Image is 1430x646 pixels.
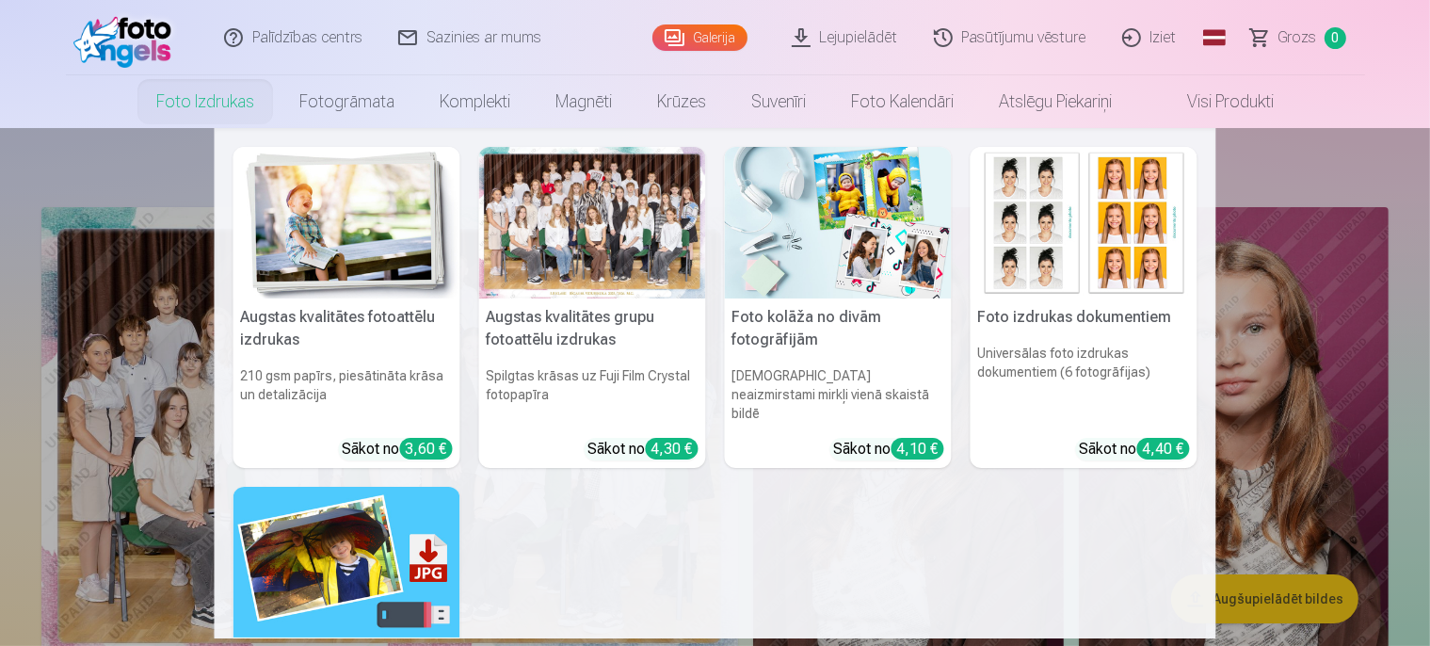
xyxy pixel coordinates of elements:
div: 4,40 € [1137,438,1190,460]
h6: Spilgtas krāsas uz Fuji Film Crystal fotopapīra [479,359,706,430]
a: Foto kalendāri [828,75,976,128]
h5: Augstas kvalitātes fotoattēlu izdrukas [233,299,460,359]
a: Fotogrāmata [277,75,417,128]
h5: Augstas kvalitātes grupu fotoattēlu izdrukas [479,299,706,359]
h6: 210 gsm papīrs, piesātināta krāsa un detalizācija [233,359,460,430]
img: Foto kolāža no divām fotogrāfijām [725,147,952,299]
a: Magnēti [533,75,635,128]
h5: Foto kolāža no divām fotogrāfijām [725,299,952,359]
a: Foto izdrukas dokumentiemFoto izdrukas dokumentiemUniversālas foto izdrukas dokumentiem (6 fotogr... [971,147,1197,468]
h6: [DEMOGRAPHIC_DATA] neaizmirstami mirkļi vienā skaistā bildē [725,359,952,430]
img: Foto izdrukas dokumentiem [971,147,1197,299]
a: Suvenīri [729,75,828,128]
a: Visi produkti [1134,75,1296,128]
div: 4,10 € [892,438,944,460]
a: Foto kolāža no divām fotogrāfijāmFoto kolāža no divām fotogrāfijām[DEMOGRAPHIC_DATA] neaizmirstam... [725,147,952,468]
img: Augstas kvalitātes fotoattēlu izdrukas [233,147,460,299]
img: /fa1 [73,8,182,68]
span: 0 [1325,27,1346,49]
img: Augstas izšķirtspējas digitālais fotoattēls JPG formātā [233,487,460,638]
a: Komplekti [417,75,533,128]
h5: Foto izdrukas dokumentiem [971,299,1197,336]
h6: Universālas foto izdrukas dokumentiem (6 fotogrāfijas) [971,336,1197,430]
div: Sākot no [834,438,944,460]
a: Augstas kvalitātes fotoattēlu izdrukasAugstas kvalitātes fotoattēlu izdrukas210 gsm papīrs, piesā... [233,147,460,468]
div: 3,60 € [400,438,453,460]
div: Sākot no [588,438,699,460]
span: Grozs [1278,26,1317,49]
a: Atslēgu piekariņi [976,75,1134,128]
a: Galerija [652,24,747,51]
a: Foto izdrukas [134,75,277,128]
a: Augstas kvalitātes grupu fotoattēlu izdrukasSpilgtas krāsas uz Fuji Film Crystal fotopapīraSākot ... [479,147,706,468]
a: Krūzes [635,75,729,128]
div: Sākot no [1080,438,1190,460]
div: 4,30 € [646,438,699,460]
div: Sākot no [343,438,453,460]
